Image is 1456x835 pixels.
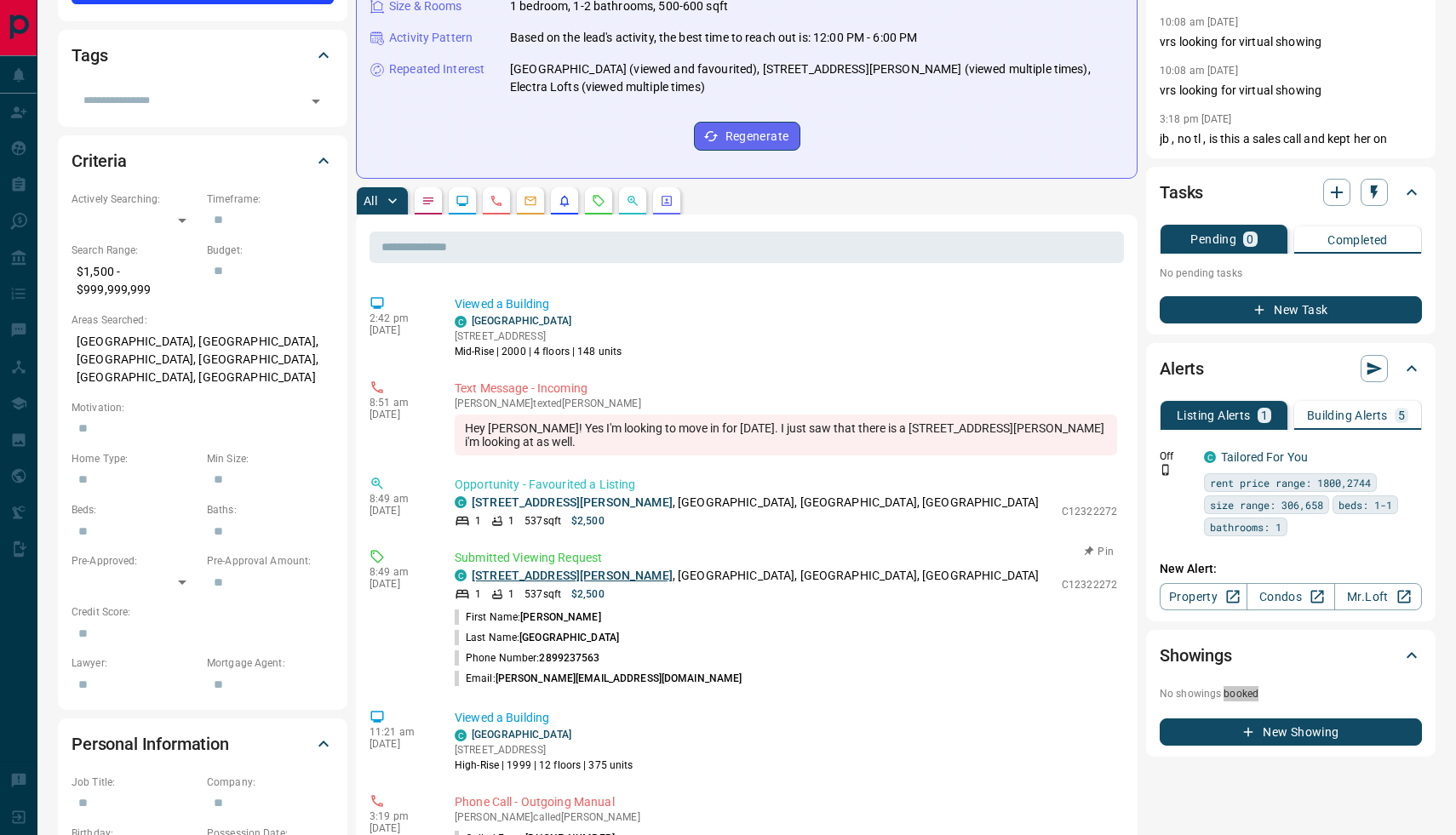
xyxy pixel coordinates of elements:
span: size range: 306,658 [1210,496,1323,513]
p: , [GEOGRAPHIC_DATA], [GEOGRAPHIC_DATA], [GEOGRAPHIC_DATA] [472,494,1039,512]
p: Home Type: [72,451,198,466]
p: 2:42 pm [370,312,429,324]
p: Viewed a Building [455,295,1117,313]
p: 3:18 pm [DATE] [1160,113,1232,125]
p: 537 sqft [525,586,561,602]
a: [GEOGRAPHIC_DATA] [472,315,571,327]
p: C12322272 [1062,504,1117,519]
button: Pin [1075,544,1124,559]
p: Job Title: [72,775,198,790]
p: Pre-Approval Amount: [207,553,334,569]
p: Budget: [207,243,334,258]
p: Pre-Approved: [72,553,198,569]
p: Lawyer: [72,655,198,671]
a: Condos [1247,583,1334,610]
div: condos.ca [455,729,467,741]
p: 0 [1247,233,1253,245]
p: 1 [475,586,481,602]
p: [PERSON_NAME] texted [PERSON_NAME] [455,397,1117,409]
p: Actively Searching: [72,192,198,207]
p: Motivation: [72,400,334,415]
p: [DATE] [370,822,429,834]
p: Off [1160,449,1194,464]
p: 8:49 am [370,566,429,578]
p: [DATE] [370,505,429,517]
p: Pending [1190,233,1236,245]
p: No pending tasks [1160,260,1422,286]
svg: Listing Alerts [558,194,571,208]
p: $2,500 [571,513,605,529]
button: New Task [1160,296,1422,323]
p: Phone Number: [455,650,600,666]
p: Areas Searched: [72,312,334,328]
p: Mortgage Agent: [207,655,334,671]
button: New Showing [1160,718,1422,746]
p: 8:51 am [370,397,429,409]
p: [DATE] [370,738,429,750]
div: condos.ca [455,569,467,581]
p: vrs looking for virtual showing [1160,82,1422,100]
p: Mid-Rise | 2000 | 4 floors | 148 units [455,344,622,359]
button: Open [304,89,328,113]
p: [STREET_ADDRESS] [455,742,633,758]
div: Hey [PERSON_NAME]! Yes I'm looking to move in for [DATE]. I just saw that there is a [STREET_ADDR... [455,415,1117,455]
p: [PERSON_NAME] called [PERSON_NAME] [455,811,1117,823]
div: condos.ca [455,496,467,508]
p: jb , no tl , is this a sales call and kept her on [1160,130,1422,148]
p: , [GEOGRAPHIC_DATA], [GEOGRAPHIC_DATA], [GEOGRAPHIC_DATA] [472,567,1039,585]
p: Listing Alerts [1177,409,1251,421]
p: 10:08 am [DATE] [1160,16,1238,28]
div: Personal Information [72,723,334,764]
p: 537 sqft [525,513,561,529]
div: condos.ca [1204,451,1216,463]
p: Min Size: [207,451,334,466]
p: 1 [475,513,481,529]
svg: Push Notification Only [1160,464,1172,476]
p: Viewed a Building [455,709,1117,727]
p: Search Range: [72,243,198,258]
svg: Opportunities [626,194,639,208]
svg: Lead Browsing Activity [456,194,469,208]
p: Activity Pattern [389,29,473,47]
h2: Criteria [72,147,127,174]
p: [DATE] [370,409,429,420]
a: [STREET_ADDRESS][PERSON_NAME] [472,569,673,582]
p: All [364,195,377,207]
span: bathrooms: 1 [1210,518,1281,535]
p: vrs looking for virtual showing [1160,33,1422,51]
div: Alerts [1160,348,1422,389]
p: 5 [1398,409,1405,421]
p: Completed [1327,234,1388,246]
h2: Tags [72,42,107,69]
p: Company: [207,775,334,790]
span: [GEOGRAPHIC_DATA] [519,632,619,643]
p: No showings booked [1160,686,1422,701]
h2: Tasks [1160,179,1203,206]
h2: Showings [1160,642,1232,669]
p: [GEOGRAPHIC_DATA], [GEOGRAPHIC_DATA], [GEOGRAPHIC_DATA], [GEOGRAPHIC_DATA], [GEOGRAPHIC_DATA], [G... [72,328,334,392]
svg: Agent Actions [660,194,674,208]
svg: Emails [524,194,537,208]
p: Text Message - Incoming [455,380,1117,397]
p: Repeated Interest [389,60,484,78]
span: beds: 1-1 [1338,496,1392,513]
p: Last Name: [455,630,619,645]
a: Mr.Loft [1334,583,1422,610]
p: C12322272 [1062,577,1117,592]
p: Building Alerts [1307,409,1388,421]
h2: Personal Information [72,730,229,758]
p: [STREET_ADDRESS] [455,329,622,344]
p: 1 [508,513,514,529]
p: $1,500 - $999,999,999 [72,258,198,304]
p: Opportunity - Favourited a Listing [455,476,1117,494]
span: 2899237563 [539,652,599,664]
a: [STREET_ADDRESS][PERSON_NAME] [472,495,673,509]
p: 1 [1261,409,1268,421]
svg: Notes [421,194,435,208]
span: [PERSON_NAME][EMAIL_ADDRESS][DOMAIN_NAME] [496,672,742,684]
p: 1 [508,586,514,602]
div: condos.ca [455,316,467,328]
svg: Requests [592,194,605,208]
p: 3:19 pm [370,810,429,822]
button: Regenerate [694,122,800,151]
